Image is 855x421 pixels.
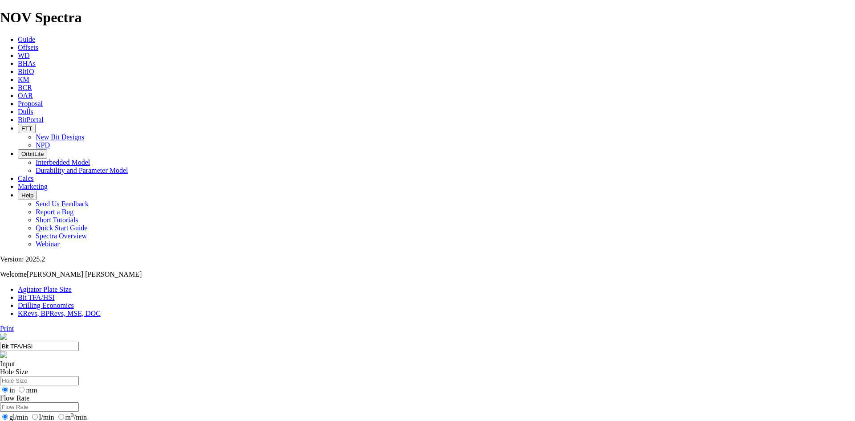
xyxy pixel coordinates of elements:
a: Bit TFA/HSI [18,294,55,301]
a: Short Tutorials [36,216,78,224]
label: mm [16,386,37,394]
a: KM [18,76,29,83]
a: Interbedded Model [36,159,90,166]
a: Agitator Plate Size [18,286,72,293]
input: gl/min [2,414,8,420]
a: Calcs [18,175,34,182]
a: Durability and Parameter Model [36,167,128,174]
a: BCR [18,84,32,91]
a: BitPortal [18,116,44,123]
label: l/min [30,413,54,421]
a: Drilling Economics [18,302,74,309]
button: Help [18,191,37,200]
a: New Bit Designs [36,133,84,141]
input: mm [19,387,24,392]
a: Proposal [18,100,43,107]
a: Send Us Feedback [36,200,89,208]
input: m3/min [58,414,64,420]
a: Spectra Overview [36,232,87,240]
span: [PERSON_NAME] [PERSON_NAME] [27,270,142,278]
a: WD [18,52,30,59]
input: l/min [32,414,38,420]
a: Webinar [36,240,60,248]
a: BHAs [18,60,36,67]
a: Offsets [18,44,38,51]
input: in [2,387,8,392]
a: NPD [36,141,50,149]
a: BitIQ [18,68,34,75]
a: Marketing [18,183,48,190]
a: Quick Start Guide [36,224,87,232]
button: FTT [18,124,36,133]
span: FTT [21,125,32,132]
a: Dulls [18,108,33,115]
a: Report a Bug [36,208,73,216]
a: OAR [18,92,33,99]
a: Guide [18,36,35,43]
sup: 3 [71,412,74,418]
span: OrbitLite [21,151,44,157]
span: Help [21,192,33,199]
button: OrbitLite [18,149,47,159]
a: KRevs, BPRevs, MSE, DOC [18,310,101,317]
label: m /min [56,413,87,421]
